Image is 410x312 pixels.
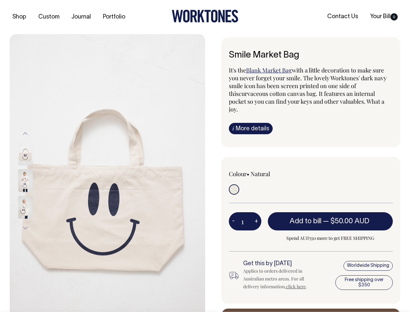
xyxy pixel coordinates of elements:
label: Natural [251,170,270,178]
span: • [247,170,249,178]
a: Blank Market Bag [246,66,292,74]
p: It's the with a little decoration to make sure you never forget your smile. The lovely Worktones'... [229,66,393,113]
a: Custom [36,12,62,22]
img: Smile Market Bag [18,143,33,165]
img: Smile Market Bag [18,196,33,219]
div: Colour [229,170,294,178]
span: i [232,125,234,132]
a: Your Bill0 [367,11,400,22]
button: Previous [20,126,30,141]
div: Applies to orders delivered in Australian metro areas. For all delivery information, . [243,267,318,291]
img: Smile Market Bag [18,169,33,192]
span: 0 [391,13,398,20]
a: Contact Us [325,11,361,22]
h6: Smile Market Bag [229,50,393,60]
a: Journal [69,12,93,22]
button: Add to bill —$50.00 AUD [268,212,393,230]
span: — [323,218,371,225]
button: Next [20,221,30,235]
button: - [229,215,238,228]
span: Add to bill [290,218,321,225]
a: Shop [10,12,29,22]
span: curvaceous cotton canvas bag. It features an internal pocket so you can find your keys and other ... [229,90,384,113]
span: $50.00 AUD [330,218,369,225]
h6: Get this by [DATE] [243,261,318,267]
button: + [251,215,261,228]
a: Portfolio [100,12,128,22]
span: Spend AUD350 more to get FREE SHIPPING [268,234,393,242]
a: click here [286,283,306,290]
a: iMore details [229,123,273,134]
